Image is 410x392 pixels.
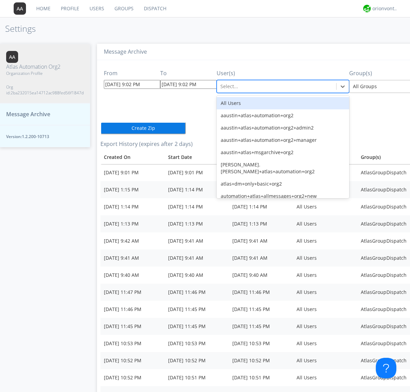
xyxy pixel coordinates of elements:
[232,238,290,244] div: [DATE] 9:41 AM
[217,97,349,109] div: All Users
[232,306,290,313] div: [DATE] 11:45 PM
[104,203,161,210] div: [DATE] 1:14 PM
[100,122,186,134] button: Create Zip
[297,374,354,381] div: All Users
[217,122,349,134] div: aaustin+atlas+automation+org2+admin2
[104,374,161,381] div: [DATE] 10:52 PM
[232,340,290,347] div: [DATE] 10:53 PM
[363,5,371,12] img: 29d36aed6fa347d5a1537e7736e6aa13
[217,134,349,146] div: aaustin+atlas+automation+org2+manager
[168,272,225,279] div: [DATE] 9:40 AM
[104,186,161,193] div: [DATE] 1:15 PM
[297,220,354,227] div: All Users
[376,358,396,378] iframe: Toggle Customer Support
[14,2,26,15] img: 373638.png
[104,306,161,313] div: [DATE] 11:46 PM
[168,374,225,381] div: [DATE] 10:51 PM
[168,220,225,227] div: [DATE] 1:13 PM
[168,203,225,210] div: [DATE] 1:14 PM
[168,238,225,244] div: [DATE] 9:41 AM
[104,169,161,176] div: [DATE] 9:01 PM
[232,289,290,296] div: [DATE] 11:46 PM
[297,272,354,279] div: All Users
[232,323,290,330] div: [DATE] 11:45 PM
[217,146,349,159] div: aaustin+atlas+msgarchive+org2
[297,323,354,330] div: All Users
[6,84,84,96] span: Org id: 2ba232015ea14712ac988fed56f1847d
[6,110,50,118] span: Message Archive
[104,272,161,279] div: [DATE] 9:40 AM
[104,323,161,330] div: [DATE] 11:45 PM
[297,289,354,296] div: All Users
[217,70,349,77] h3: User(s)
[217,178,349,190] div: atlas+dm+only+basic+org2
[297,255,354,261] div: All Users
[100,150,165,164] th: Toggle SortBy
[168,340,225,347] div: [DATE] 10:53 PM
[232,272,290,279] div: [DATE] 9:40 AM
[232,255,290,261] div: [DATE] 9:41 AM
[297,238,354,244] div: All Users
[168,289,225,296] div: [DATE] 11:46 PM
[104,238,161,244] div: [DATE] 9:42 AM
[165,150,229,164] th: Toggle SortBy
[104,340,161,347] div: [DATE] 10:53 PM
[104,220,161,227] div: [DATE] 1:13 PM
[6,70,84,76] span: Organization Profile
[232,220,290,227] div: [DATE] 1:13 PM
[168,357,225,364] div: [DATE] 10:52 PM
[168,169,225,176] div: [DATE] 9:01 PM
[297,357,354,364] div: All Users
[104,289,161,296] div: [DATE] 11:47 PM
[168,306,225,313] div: [DATE] 11:45 PM
[104,357,161,364] div: [DATE] 10:52 PM
[104,255,161,261] div: [DATE] 9:41 AM
[232,374,290,381] div: [DATE] 10:51 PM
[217,109,349,122] div: aaustin+atlas+automation+org2
[297,203,354,210] div: All Users
[168,186,225,193] div: [DATE] 1:14 PM
[297,306,354,313] div: All Users
[232,357,290,364] div: [DATE] 10:52 PM
[217,159,349,178] div: [PERSON_NAME].[PERSON_NAME]+atlas+automation+org2
[297,340,354,347] div: All Users
[168,323,225,330] div: [DATE] 11:45 PM
[160,70,217,77] h3: To
[6,134,84,139] span: Version: 1.2.200-10713
[372,5,398,12] div: orionvontas+atlas+automation+org2
[168,255,225,261] div: [DATE] 9:41 AM
[217,190,349,202] div: automation+atlas+allmessages+org2+new
[232,203,290,210] div: [DATE] 1:14 PM
[6,63,84,71] span: Atlas Automation Org2
[104,70,160,77] h3: From
[6,51,18,63] img: 373638.png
